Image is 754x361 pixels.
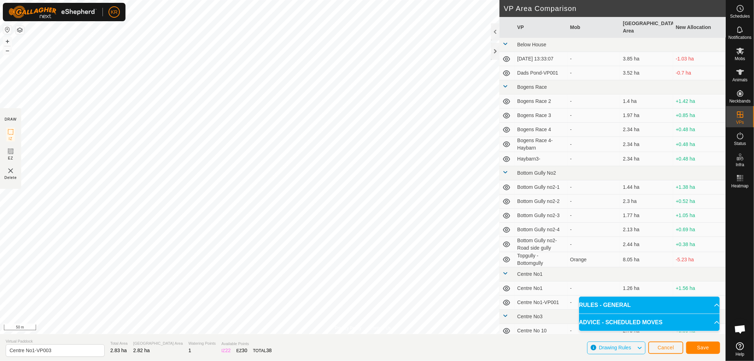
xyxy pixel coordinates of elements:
[673,209,726,223] td: +1.05 ha
[686,342,720,354] button: Save
[514,252,567,267] td: Topgully - Bottomgully
[567,17,620,38] th: Mob
[620,252,673,267] td: 8.05 ha
[570,285,617,292] div: -
[673,180,726,194] td: +1.38 ha
[188,340,216,347] span: Watering Points
[514,123,567,137] td: Bogens Race 4
[673,194,726,209] td: +0.52 ha
[620,52,673,66] td: 3.85 ha
[736,352,744,356] span: Help
[732,78,748,82] span: Animals
[3,25,12,34] button: Reset Map
[570,98,617,105] div: -
[335,325,361,331] a: Privacy Policy
[673,223,726,237] td: +0.69 ha
[570,241,617,248] div: -
[729,35,752,40] span: Notifications
[514,94,567,109] td: Bogens Race 2
[5,117,17,122] div: DRAW
[6,338,105,344] span: Virtual Paddock
[599,345,631,350] span: Drawing Rules
[236,347,247,354] div: EZ
[570,198,617,205] div: -
[730,14,750,18] span: Schedules
[673,252,726,267] td: -5.23 ha
[620,152,673,166] td: 2.34 ha
[514,281,567,296] td: Centre No1
[570,141,617,148] div: -
[504,4,726,13] h2: VP Area Comparison
[570,256,617,263] div: Orange
[579,301,631,309] span: RULES - GENERAL
[697,345,709,350] span: Save
[16,26,24,34] button: Map Layers
[570,69,617,77] div: -
[514,137,567,152] td: Bogens Race 4-Haybarn
[673,52,726,66] td: -1.03 ha
[673,137,726,152] td: +0.48 ha
[673,94,726,109] td: +1.42 ha
[570,55,617,63] div: -
[735,57,745,61] span: Mobs
[188,348,191,353] span: 1
[253,347,272,354] div: TOTAL
[620,223,673,237] td: 2.13 ha
[734,141,746,146] span: Status
[579,297,720,314] p-accordion-header: RULES - GENERAL
[570,126,617,133] div: -
[242,348,247,353] span: 30
[579,318,662,327] span: ADVICE - SCHEDULED MOVES
[620,66,673,80] td: 3.52 ha
[514,152,567,166] td: Haybarn3-
[726,339,754,359] a: Help
[517,84,547,90] span: Bogens Race
[673,152,726,166] td: +0.48 ha
[514,223,567,237] td: Bottom Gully no2-4
[729,99,750,103] span: Neckbands
[730,319,751,340] div: Open chat
[8,156,13,161] span: EZ
[620,137,673,152] td: 2.34 ha
[3,37,12,46] button: +
[514,209,567,223] td: Bottom Gully no2-3
[133,348,150,353] span: 2.82 ha
[6,167,15,175] img: VP
[514,324,567,338] td: Centre No 10
[370,325,391,331] a: Contact Us
[266,348,272,353] span: 38
[579,314,720,331] p-accordion-header: ADVICE - SCHEDULED MOVES
[514,237,567,252] td: Bottom Gully no2-Road side gully
[133,340,183,347] span: [GEOGRAPHIC_DATA] Area
[517,42,546,47] span: Below House
[570,327,617,334] div: -
[514,194,567,209] td: Bottom Gully no2-2
[673,109,726,123] td: +0.85 ha
[673,237,726,252] td: +0.38 ha
[110,340,128,347] span: Total Area
[620,281,673,296] td: 1.26 ha
[673,123,726,137] td: +0.48 ha
[514,52,567,66] td: [DATE] 13:33:07
[5,175,17,180] span: Delete
[570,184,617,191] div: -
[657,345,674,350] span: Cancel
[673,281,726,296] td: +1.56 ha
[517,271,543,277] span: Centre No1
[514,296,567,310] td: Centre No1-VP001
[620,94,673,109] td: 1.4 ha
[673,17,726,38] th: New Allocation
[620,109,673,123] td: 1.97 ha
[736,120,744,124] span: VPs
[111,8,117,16] span: KR
[514,66,567,80] td: Dads Pond-VP001
[620,296,673,310] td: 2.06 ha
[514,17,567,38] th: VP
[673,296,726,310] td: +0.76 ha
[570,155,617,163] div: -
[620,180,673,194] td: 1.44 ha
[110,348,127,353] span: 2.83 ha
[736,163,744,167] span: Infra
[620,209,673,223] td: 1.77 ha
[731,184,749,188] span: Heatmap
